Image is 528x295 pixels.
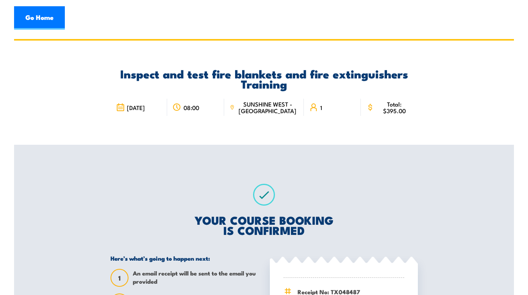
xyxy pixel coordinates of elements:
span: SUNSHINE WEST - [GEOGRAPHIC_DATA] [237,101,298,114]
a: Go Home [14,6,65,30]
span: 08:00 [184,104,199,111]
span: 1 [111,274,128,282]
h5: Here’s what’s going to happen next: [111,254,259,262]
span: [DATE] [127,104,145,111]
h2: YOUR COURSE BOOKING IS CONFIRMED [111,215,418,235]
span: An email receipt will be sent to the email you provided [133,269,259,287]
h2: Inspect and test fire blankets and fire extinguishers Training [111,68,418,89]
span: Total: $395.00 [376,101,412,114]
span: 1 [320,104,322,111]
